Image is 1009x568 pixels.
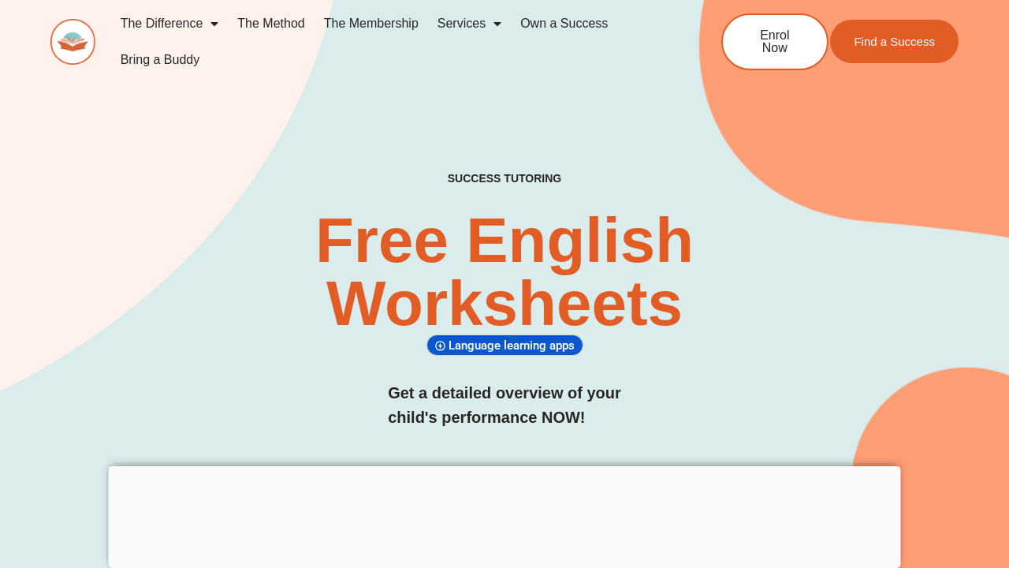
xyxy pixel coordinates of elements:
[315,6,428,42] a: The Membership
[428,6,511,42] a: Services
[111,6,229,42] a: The Difference
[449,338,579,353] span: Language learning apps
[205,209,804,335] h2: Free English Worksheets​
[109,466,901,564] iframe: Advertisement
[721,13,828,70] a: Enrol Now
[228,6,314,42] a: The Method
[747,29,803,54] span: Enrol Now
[111,42,210,78] a: Bring a Buddy
[388,381,621,430] h3: Get a detailed overview of your child's performance NOW!
[830,20,959,63] a: Find a Success
[111,6,670,78] nav: Menu
[370,172,639,185] h4: SUCCESS TUTORING​
[511,6,617,42] a: Own a Success
[426,334,583,356] div: Language learning apps
[854,35,935,47] span: Find a Success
